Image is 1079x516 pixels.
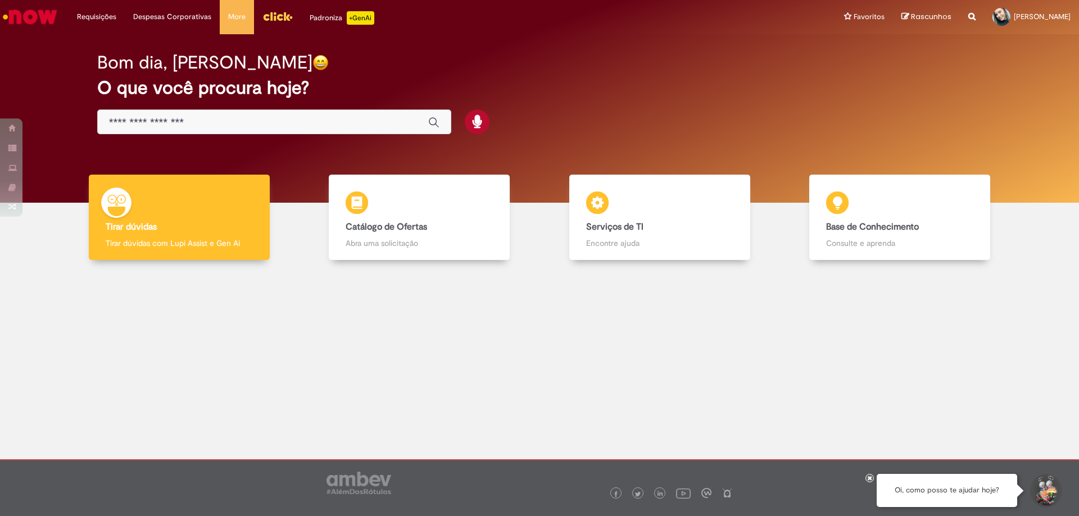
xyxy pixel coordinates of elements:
span: Favoritos [854,11,885,22]
p: Encontre ajuda [586,238,733,249]
button: Iniciar Conversa de Suporte [1028,474,1062,508]
img: logo_footer_facebook.png [613,491,619,497]
img: click_logo_yellow_360x200.png [262,8,293,25]
h2: O que você procura hoje? [97,78,982,98]
b: Base de Conhecimento [826,221,919,232]
img: ServiceNow [1,6,59,28]
img: logo_footer_workplace.png [701,488,711,498]
span: [PERSON_NAME] [1014,12,1071,21]
img: logo_footer_twitter.png [635,491,641,497]
h2: Bom dia, [PERSON_NAME] [97,53,312,72]
p: Tirar dúvidas com Lupi Assist e Gen Ai [106,238,253,249]
a: Serviços de TI Encontre ajuda [539,175,780,261]
span: Rascunhos [911,11,951,22]
b: Tirar dúvidas [106,221,157,232]
img: happy-face.png [312,54,329,71]
p: Consulte e aprenda [826,238,973,249]
img: logo_footer_youtube.png [676,486,691,500]
b: Catálogo de Ofertas [346,221,427,232]
span: More [228,11,246,22]
p: +GenAi [347,11,374,25]
span: Requisições [77,11,116,22]
p: Abra uma solicitação [346,238,493,249]
div: Padroniza [310,11,374,25]
a: Rascunhos [901,12,951,22]
a: Base de Conhecimento Consulte e aprenda [780,175,1021,261]
img: logo_footer_naosei.png [722,488,732,498]
img: logo_footer_linkedin.png [658,491,663,497]
img: logo_footer_ambev_rotulo_gray.png [327,472,391,494]
span: Despesas Corporativas [133,11,211,22]
b: Serviços de TI [586,221,643,232]
a: Tirar dúvidas Tirar dúvidas com Lupi Assist e Gen Ai [59,175,300,261]
a: Catálogo de Ofertas Abra uma solicitação [300,175,540,261]
div: Oi, como posso te ajudar hoje? [877,474,1017,507]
